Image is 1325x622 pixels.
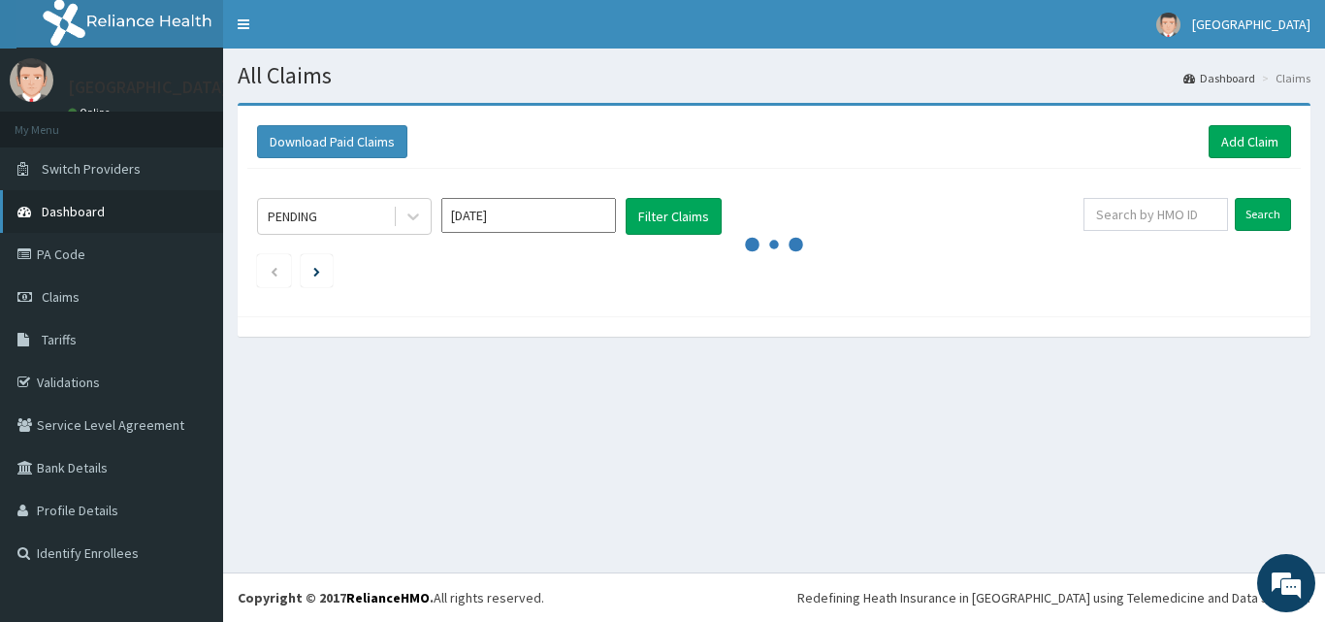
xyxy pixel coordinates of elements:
input: Search [1235,198,1291,231]
img: User Image [10,58,53,102]
div: PENDING [268,207,317,226]
input: Select Month and Year [441,198,616,233]
span: Switch Providers [42,160,141,178]
button: Download Paid Claims [257,125,407,158]
span: Dashboard [42,203,105,220]
div: Minimize live chat window [318,10,365,56]
textarea: Type your message and hit 'Enter' [10,415,370,483]
span: Tariffs [42,331,77,348]
div: Chat with us now [101,109,326,134]
a: Dashboard [1183,70,1255,86]
strong: Copyright © 2017 . [238,589,434,606]
div: Redefining Heath Insurance in [GEOGRAPHIC_DATA] using Telemedicine and Data Science! [797,588,1310,607]
a: RelianceHMO [346,589,430,606]
span: [GEOGRAPHIC_DATA] [1192,16,1310,33]
p: [GEOGRAPHIC_DATA] [68,79,228,96]
img: User Image [1156,13,1180,37]
input: Search by HMO ID [1083,198,1228,231]
img: d_794563401_company_1708531726252_794563401 [36,97,79,146]
span: Claims [42,288,80,306]
footer: All rights reserved. [223,573,1325,622]
button: Filter Claims [626,198,722,235]
h1: All Claims [238,63,1310,88]
span: We're online! [113,187,268,383]
a: Add Claim [1209,125,1291,158]
a: Online [68,106,114,119]
a: Next page [313,262,320,279]
li: Claims [1257,70,1310,86]
svg: audio-loading [745,215,803,274]
a: Previous page [270,262,278,279]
